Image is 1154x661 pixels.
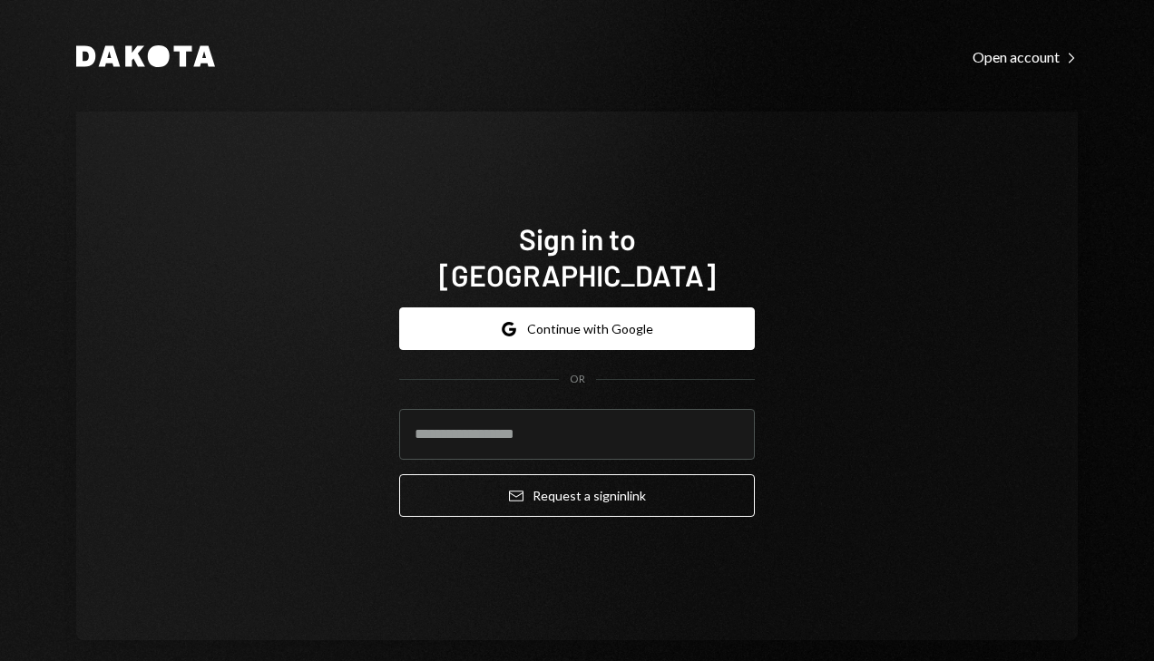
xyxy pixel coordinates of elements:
[719,423,740,445] keeper-lock: Open Keeper Popup
[570,372,585,387] div: OR
[399,307,755,350] button: Continue with Google
[399,220,755,293] h1: Sign in to [GEOGRAPHIC_DATA]
[973,48,1078,66] div: Open account
[399,474,755,517] button: Request a signinlink
[973,46,1078,66] a: Open account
